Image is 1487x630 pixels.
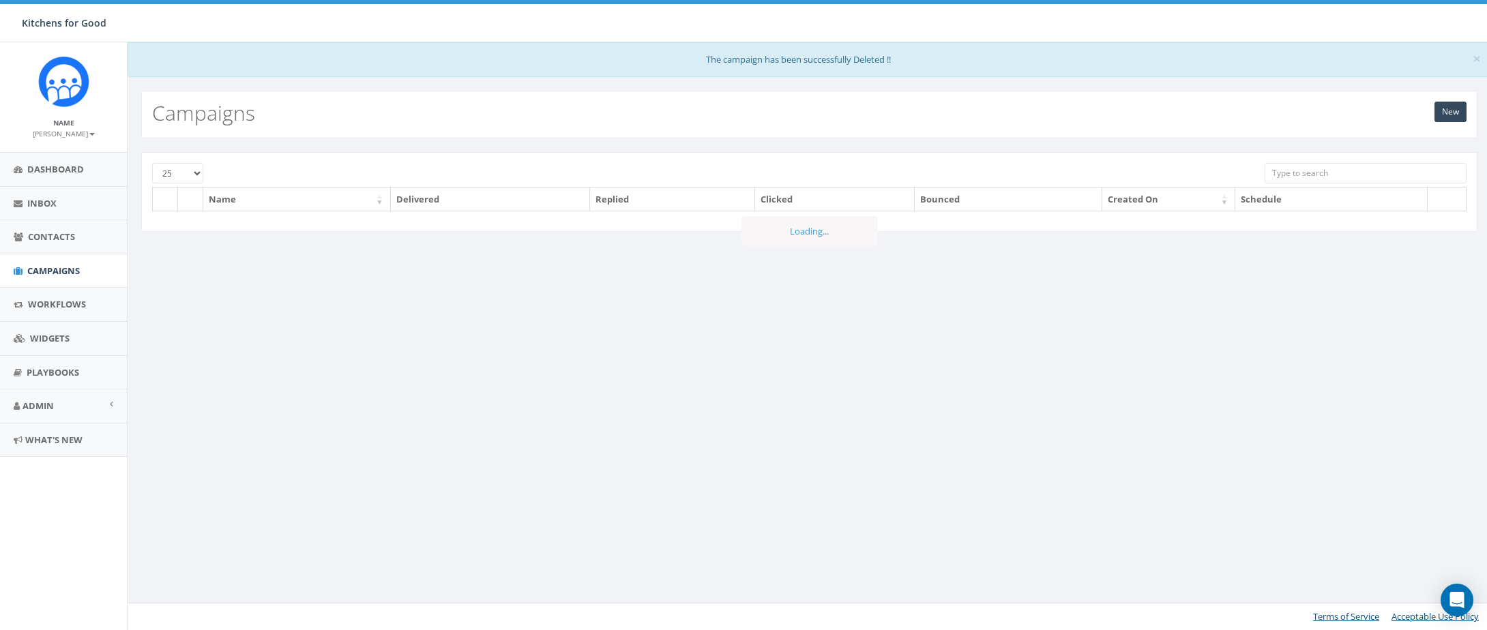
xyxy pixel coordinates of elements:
th: Schedule [1235,187,1428,211]
span: What's New [25,434,83,446]
button: Close [1473,52,1481,66]
th: Bounced [915,187,1102,211]
th: Created On [1102,187,1235,211]
a: Acceptable Use Policy [1392,610,1479,622]
th: Delivered [391,187,591,211]
th: Clicked [755,187,915,211]
h2: Campaigns [152,102,255,124]
span: × [1473,49,1481,68]
span: Campaigns [27,265,80,277]
input: Type to search [1265,163,1467,183]
div: Open Intercom Messenger [1441,584,1473,616]
small: Name [53,118,74,127]
th: Replied [590,187,755,211]
span: Workflows [28,298,86,310]
span: Inbox [27,197,57,209]
span: Admin [23,400,54,412]
span: Kitchens for Good [22,16,106,29]
div: Loading... [741,216,878,247]
span: Playbooks [27,366,79,378]
a: New [1434,102,1467,122]
span: Widgets [30,332,70,344]
span: Dashboard [27,163,84,175]
span: Contacts [28,230,75,243]
a: Terms of Service [1313,610,1379,622]
th: Name [203,187,391,211]
a: [PERSON_NAME] [33,127,95,139]
img: Rally_Corp_Icon_1.png [38,56,89,107]
small: [PERSON_NAME] [33,129,95,138]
